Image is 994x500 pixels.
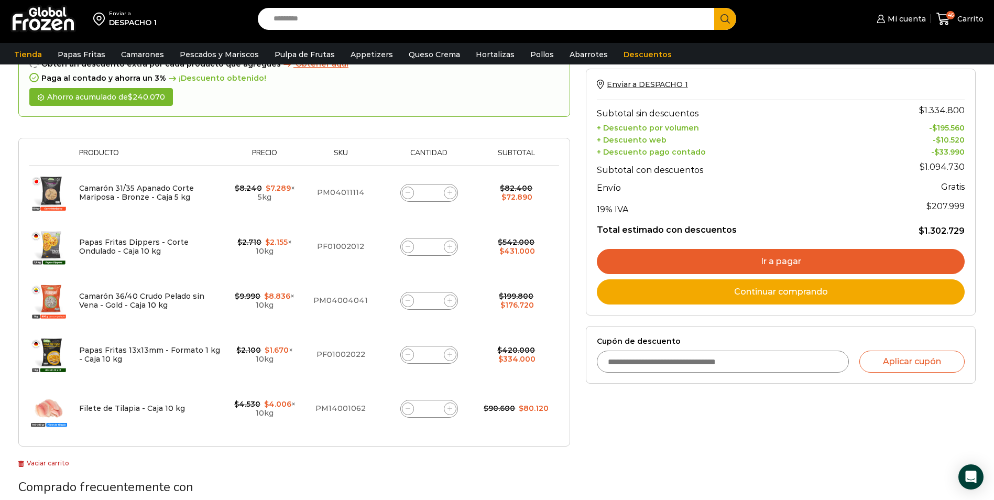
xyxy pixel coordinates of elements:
[919,226,965,236] bdi: 1.302.729
[941,182,965,192] strong: Gratis
[499,291,504,301] span: $
[500,183,532,193] bdi: 82.400
[946,11,955,19] span: 46
[958,464,984,490] div: Open Intercom Messenger
[128,92,133,102] span: $
[934,147,939,157] span: $
[79,345,220,364] a: Papas Fritas 13x13mm - Formato 1 kg - Caja 10 kg
[501,192,532,202] bdi: 72.890
[499,246,535,256] bdi: 431.000
[166,74,266,83] span: ¡Descuento obtenido!
[618,45,677,64] a: Descuentos
[302,328,379,382] td: PF01002022
[866,145,965,157] td: -
[379,149,478,165] th: Cantidad
[478,149,554,165] th: Subtotal
[484,404,488,413] span: $
[484,404,515,413] bdi: 90.600
[936,7,984,31] a: 46 Carrito
[499,291,533,301] bdi: 199.800
[564,45,613,64] a: Abarrotes
[422,347,436,362] input: Product quantity
[9,45,47,64] a: Tienda
[607,80,687,89] span: Enviar a DESPACHO 1
[74,149,228,165] th: Producto
[926,201,965,211] span: 207.999
[714,8,736,30] button: Search button
[235,183,262,193] bdi: 8.240
[471,45,520,64] a: Hortalizas
[264,291,290,301] bdi: 8.836
[597,196,866,217] th: 19% IVA
[932,123,965,133] bdi: 195.560
[499,246,504,256] span: $
[128,92,165,102] bdi: 240.070
[597,249,965,274] a: Ir a pagar
[302,274,379,328] td: PM04004041
[936,135,941,145] span: $
[597,100,866,121] th: Subtotal sin descuentos
[597,121,866,133] th: + Descuento por volumen
[265,345,269,355] span: $
[228,274,302,328] td: × 10kg
[266,183,291,193] bdi: 7.289
[597,133,866,145] th: + Descuento web
[919,105,965,115] bdi: 1.334.800
[422,186,436,200] input: Product quantity
[597,178,866,196] th: Envío
[859,351,965,373] button: Aplicar cupón
[525,45,559,64] a: Pollos
[866,121,965,133] td: -
[18,459,69,467] a: Vaciar carrito
[235,291,239,301] span: $
[919,226,924,236] span: $
[228,220,302,274] td: × 10kg
[919,105,924,115] span: $
[234,399,239,409] span: $
[29,60,559,69] div: Obtén un descuento extra por cada producto que agregues
[885,14,926,24] span: Mi cuenta
[237,237,242,247] span: $
[265,345,289,355] bdi: 1.670
[236,345,261,355] bdi: 2.100
[597,217,866,237] th: Total estimado con descuentos
[597,279,965,305] a: Continuar comprando
[109,10,157,17] div: Enviar a
[228,149,302,165] th: Precio
[264,399,291,409] bdi: 4.006
[498,237,503,247] span: $
[597,337,965,346] label: Cupón de descuento
[403,45,465,64] a: Queso Crema
[422,401,436,416] input: Product quantity
[302,382,379,436] td: PM14001062
[264,399,269,409] span: $
[79,291,204,310] a: Camarón 36/40 Crudo Pelado sin Vena - Gold - Caja 10 kg
[264,291,269,301] span: $
[302,220,379,274] td: PF01002012
[500,300,534,310] bdi: 176.720
[79,404,185,413] a: Filete de Tilapia - Caja 10 kg
[93,10,109,28] img: address-field-icon.svg
[281,60,348,69] a: Obtener aqui
[500,300,505,310] span: $
[874,8,925,29] a: Mi cuenta
[302,166,379,220] td: PM04011114
[597,80,687,89] a: Enviar a DESPACHO 1
[936,135,965,145] bdi: 10.520
[79,183,194,202] a: Camarón 31/35 Apanado Corte Mariposa - Bronze - Caja 5 kg
[498,237,534,247] bdi: 542.000
[955,14,984,24] span: Carrito
[866,133,965,145] td: -
[234,399,260,409] bdi: 4.530
[269,45,340,64] a: Pulpa de Frutas
[109,17,157,28] div: DESPACHO 1
[236,345,241,355] span: $
[498,354,536,364] bdi: 334.000
[920,162,925,172] span: $
[345,45,398,64] a: Appetizers
[29,74,559,83] div: Paga al contado y ahorra un 3%
[265,237,270,247] span: $
[422,294,436,308] input: Product quantity
[920,162,965,172] bdi: 1.094.730
[228,166,302,220] td: × 5kg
